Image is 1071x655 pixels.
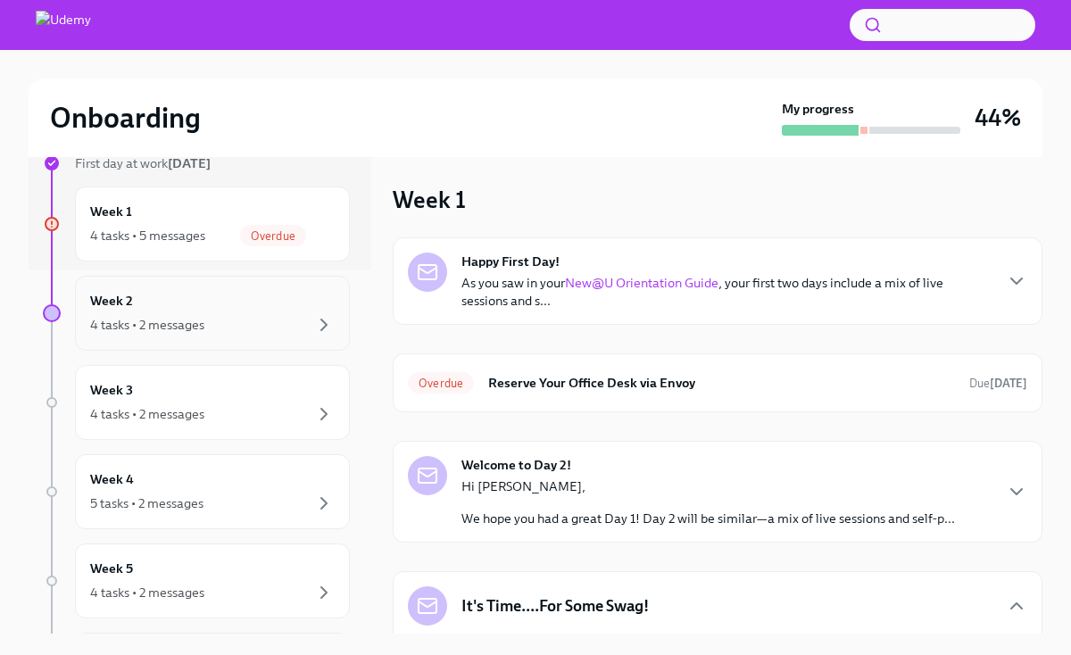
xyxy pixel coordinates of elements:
[36,11,91,39] img: Udemy
[43,543,350,618] a: Week 54 tasks • 2 messages
[488,373,955,393] h6: Reserve Your Office Desk via Envoy
[168,155,211,171] strong: [DATE]
[50,100,201,136] h2: Onboarding
[408,369,1027,397] a: OverdueReserve Your Office Desk via EnvoyDue[DATE]
[461,510,955,527] p: We hope you had a great Day 1! Day 2 will be similar—a mix of live sessions and self-p...
[408,377,474,390] span: Overdue
[90,494,203,512] div: 5 tasks • 2 messages
[90,202,132,221] h6: Week 1
[461,274,992,310] p: As you saw in your , your first two days include a mix of live sessions and s...
[90,405,204,423] div: 4 tasks • 2 messages
[461,595,649,617] h5: It's Time....For Some Swag!
[75,155,211,171] span: First day at work
[565,275,718,291] a: New@U Orientation Guide
[782,100,854,118] strong: My progress
[461,633,496,650] span: [DATE]
[975,102,1021,134] h3: 44%
[461,253,560,270] strong: Happy First Day!
[90,380,133,400] h6: Week 3
[43,454,350,529] a: Week 45 tasks • 2 messages
[990,377,1027,390] strong: [DATE]
[43,154,350,172] a: First day at work[DATE]
[240,229,306,243] span: Overdue
[43,276,350,351] a: Week 24 tasks • 2 messages
[90,584,204,601] div: 4 tasks • 2 messages
[90,227,205,245] div: 4 tasks • 5 messages
[461,477,955,495] p: Hi [PERSON_NAME],
[461,456,571,474] strong: Welcome to Day 2!
[90,316,204,334] div: 4 tasks • 2 messages
[969,377,1027,390] span: Due
[90,291,133,311] h6: Week 2
[393,184,466,216] h3: Week 1
[90,469,134,489] h6: Week 4
[43,187,350,261] a: Week 14 tasks • 5 messagesOverdue
[90,559,133,578] h6: Week 5
[969,375,1027,392] span: August 30th, 2025 12:00
[43,365,350,440] a: Week 34 tasks • 2 messages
